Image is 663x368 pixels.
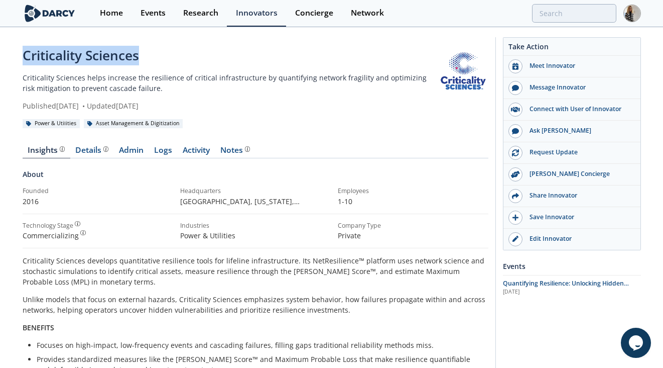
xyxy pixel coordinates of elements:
[180,196,331,207] p: [GEOGRAPHIC_DATA], [US_STATE] , [GEOGRAPHIC_DATA]
[180,187,331,196] div: Headquarters
[23,146,70,158] a: Insights
[522,105,635,114] div: Connect with User of Innovator
[180,231,235,240] span: Power & Utilities
[70,146,114,158] a: Details
[75,146,108,154] div: Details
[114,146,149,158] a: Admin
[23,119,80,128] div: Power & Utilities
[23,5,77,22] img: logo-wide.svg
[522,234,635,243] div: Edit Innovator
[80,230,86,236] img: information.svg
[37,340,481,350] li: Focuses on high-impact, low-frequency events and cascading failures, filling gaps traditional rel...
[23,101,438,111] div: Published [DATE] Updated [DATE]
[141,9,166,17] div: Events
[503,229,640,250] a: Edit Innovator
[180,221,331,230] div: Industries
[75,221,80,227] img: information.svg
[522,126,635,135] div: Ask [PERSON_NAME]
[81,101,87,111] span: •
[149,146,178,158] a: Logs
[23,255,488,287] p: Criticality Sciences develops quantitative resilience tools for lifeline infrastructure. Its NetR...
[103,146,109,152] img: information.svg
[23,46,438,65] div: Criticality Sciences
[503,41,640,56] div: Take Action
[23,196,173,207] p: 2016
[522,213,635,222] div: Save Innovator
[23,187,173,196] div: Founded
[532,4,616,23] input: Advanced Search
[28,146,65,154] div: Insights
[23,230,173,241] div: Commercializing
[351,9,384,17] div: Network
[503,257,641,275] div: Events
[522,61,635,70] div: Meet Innovator
[338,187,488,196] div: Employees
[220,146,250,154] div: Notes
[178,146,215,158] a: Activity
[23,221,73,230] div: Technology Stage
[183,9,218,17] div: Research
[503,279,641,296] a: Quantifying Resilience: Unlocking Hidden Fragilities for High-Impact, Low-Frequency (HILF) Event ...
[522,148,635,157] div: Request Update
[100,9,123,17] div: Home
[522,191,635,200] div: Share Innovator
[522,83,635,92] div: Message Innovator
[621,328,653,358] iframe: chat widget
[23,72,438,94] p: Criticality Sciences helps increase the resilience of critical infrastructure by quantifying netw...
[23,169,488,187] div: About
[295,9,333,17] div: Concierge
[60,146,65,152] img: information.svg
[522,169,635,178] div: [PERSON_NAME] Concierge
[338,221,488,230] div: Company Type
[338,196,488,207] p: 1-10
[236,9,278,17] div: Innovators
[503,207,640,229] button: Save Innovator
[23,294,488,315] p: Unlike models that focus on external hazards, Criticality Sciences emphasizes system behavior, ho...
[215,146,255,158] a: Notes
[245,146,250,152] img: information.svg
[623,5,641,22] img: Profile
[503,279,629,306] span: Quantifying Resilience: Unlocking Hidden Fragilities for High-Impact, Low-Frequency (HILF) Event ...
[23,323,54,332] strong: BENEFITS
[338,231,361,240] span: Private
[503,288,641,296] div: [DATE]
[84,119,183,128] div: Asset Management & Digitization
